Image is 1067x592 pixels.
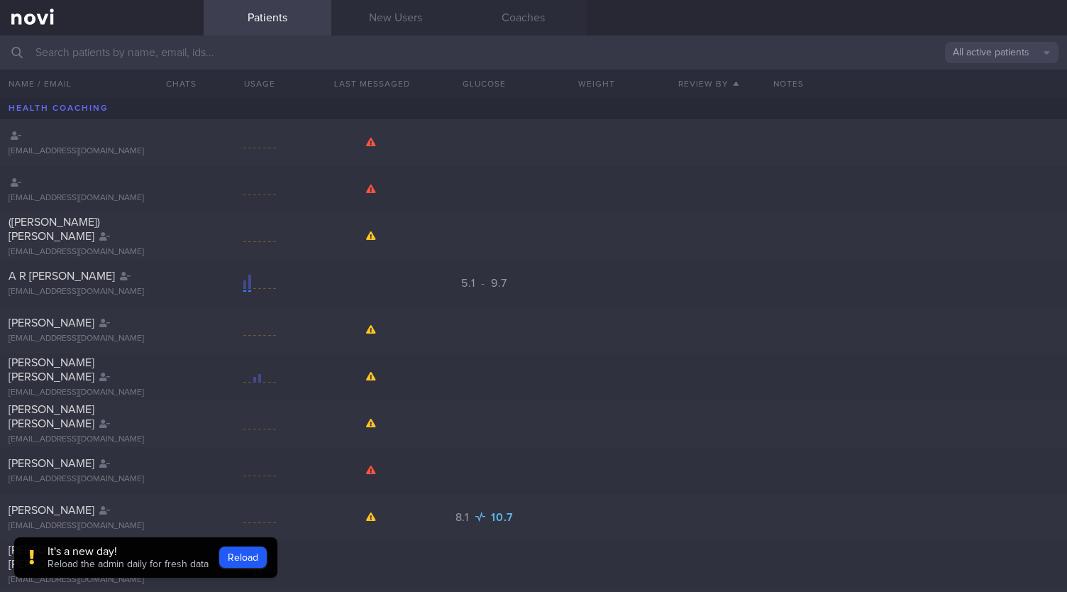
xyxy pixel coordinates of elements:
div: [EMAIL_ADDRESS][DOMAIN_NAME] [9,575,195,586]
button: Reload [219,547,267,568]
span: [PERSON_NAME] [PERSON_NAME] [9,357,94,383]
div: [EMAIL_ADDRESS][DOMAIN_NAME] [9,287,195,297]
button: Weight [541,70,653,98]
div: Usage [204,70,316,98]
span: A R [PERSON_NAME] [9,270,115,282]
span: - [481,278,485,289]
div: [EMAIL_ADDRESS][DOMAIN_NAME] [9,193,195,204]
div: [EMAIL_ADDRESS][DOMAIN_NAME] [9,247,195,258]
button: Review By [653,70,765,98]
div: [EMAIL_ADDRESS][DOMAIN_NAME] [9,146,195,157]
span: [PERSON_NAME] [PERSON_NAME] [9,404,94,429]
div: [EMAIL_ADDRESS][DOMAIN_NAME] [9,474,195,485]
span: 9.7 [491,278,507,289]
button: All active patients [945,42,1058,63]
span: 10.7 [491,512,513,523]
span: ([PERSON_NAME]) [PERSON_NAME] [9,216,100,242]
div: It's a new day! [48,544,209,559]
div: [EMAIL_ADDRESS][DOMAIN_NAME] [9,434,195,445]
button: Last Messaged [316,70,428,98]
div: [EMAIL_ADDRESS][DOMAIN_NAME] [9,388,195,398]
span: [PERSON_NAME] [PERSON_NAME] [9,544,94,570]
button: Glucose [428,70,540,98]
span: 8.1 [455,512,472,523]
div: Notes [765,70,1067,98]
span: Reload the admin daily for fresh data [48,559,209,569]
button: Chats [147,70,204,98]
span: [PERSON_NAME] [9,317,94,329]
div: [EMAIL_ADDRESS][DOMAIN_NAME] [9,334,195,344]
span: [PERSON_NAME] [9,505,94,516]
div: [EMAIL_ADDRESS][DOMAIN_NAME] [9,521,195,532]
span: [PERSON_NAME] [9,458,94,469]
span: 5.1 [461,278,478,289]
